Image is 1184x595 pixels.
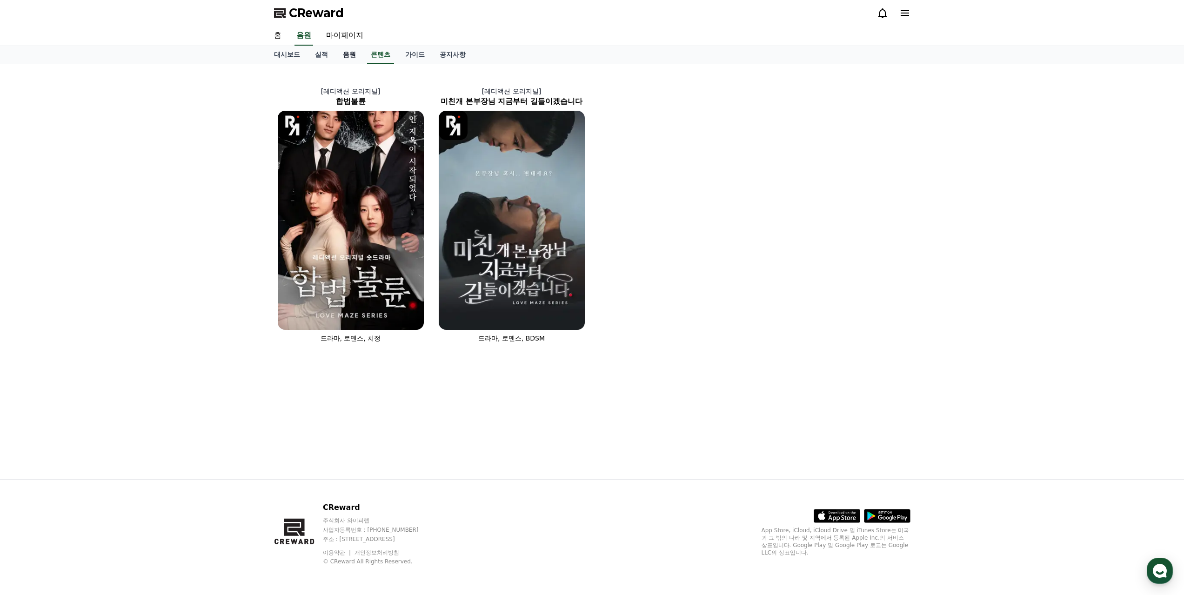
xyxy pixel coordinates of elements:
[439,111,468,140] img: [object Object] Logo
[367,46,394,64] a: 콘텐츠
[61,295,120,318] a: 대화
[431,87,592,96] p: [레디액션 오리지널]
[319,26,371,46] a: 마이페이지
[308,46,335,64] a: 실적
[3,295,61,318] a: 홈
[294,26,313,46] a: 음원
[323,517,436,524] p: 주식회사 와이피랩
[323,526,436,534] p: 사업자등록번호 : [PHONE_NUMBER]
[270,96,431,107] h2: 합법불륜
[439,111,585,330] img: 미친개 본부장님 지금부터 길들이겠습니다
[431,79,592,350] a: [레디액션 오리지널] 미친개 본부장님 지금부터 길들이겠습니다 미친개 본부장님 지금부터 길들이겠습니다 [object Object] Logo 드라마, 로맨스, BDSM
[267,26,289,46] a: 홈
[323,535,436,543] p: 주소 : [STREET_ADDRESS]
[278,111,307,140] img: [object Object] Logo
[355,549,399,556] a: 개인정보처리방침
[274,6,344,20] a: CReward
[29,309,35,316] span: 홈
[120,295,179,318] a: 설정
[85,309,96,317] span: 대화
[323,558,436,565] p: © CReward All Rights Reserved.
[323,502,436,513] p: CReward
[270,87,431,96] p: [레디액션 오리지널]
[321,334,381,342] span: 드라마, 로맨스, 치정
[289,6,344,20] span: CReward
[270,79,431,350] a: [레디액션 오리지널] 합법불륜 합법불륜 [object Object] Logo 드라마, 로맨스, 치정
[431,96,592,107] h2: 미친개 본부장님 지금부터 길들이겠습니다
[478,334,545,342] span: 드라마, 로맨스, BDSM
[335,46,363,64] a: 음원
[762,527,910,556] p: App Store, iCloud, iCloud Drive 및 iTunes Store는 미국과 그 밖의 나라 및 지역에서 등록된 Apple Inc.의 서비스 상표입니다. Goo...
[278,111,424,330] img: 합법불륜
[144,309,155,316] span: 설정
[267,46,308,64] a: 대시보드
[398,46,432,64] a: 가이드
[432,46,473,64] a: 공지사항
[323,549,352,556] a: 이용약관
